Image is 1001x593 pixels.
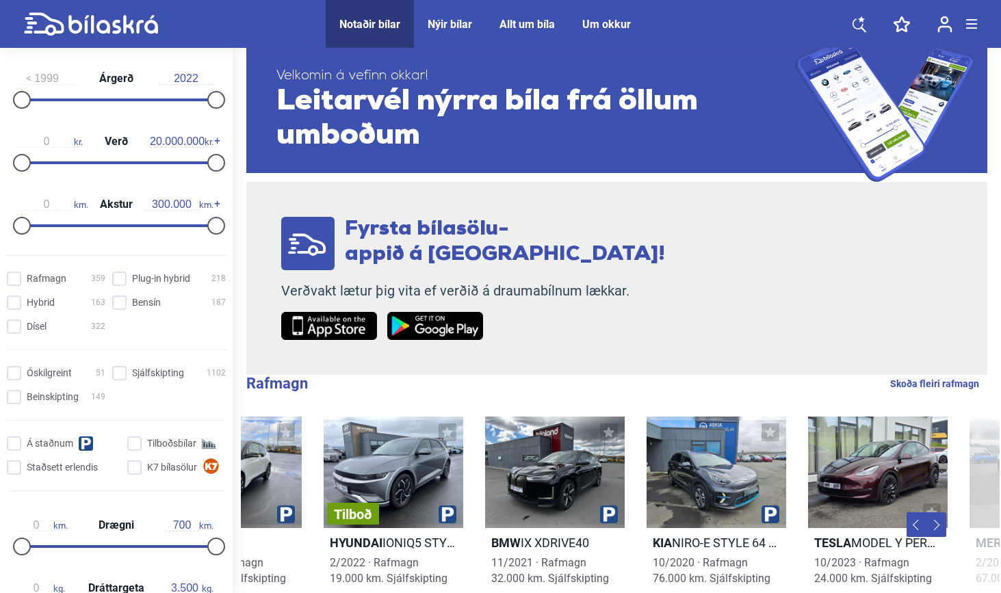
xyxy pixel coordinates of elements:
span: 10/2023 · Rafmagn 24.000 km. Sjálfskipting [814,556,932,585]
span: kr. [19,135,83,148]
span: Leitarvél nýrra bíla frá öllum umboðum [276,85,796,153]
span: 149 [91,390,105,404]
button: Next [926,512,946,537]
span: Tilboð [334,508,372,521]
a: Velkomin á vefinn okkar!Leitarvél nýrra bíla frá öllum umboðum [246,39,987,182]
h2: IX XDRIVE40 [485,535,625,551]
span: Sjálfskipting [132,366,184,380]
h2: NIRO-E STYLE 64 KWH [647,535,786,551]
span: km. [19,519,68,531]
span: kr. [150,135,213,148]
span: Fyrsta bílasölu- appið á [GEOGRAPHIC_DATA]! [345,219,665,265]
h2: MODEL Y PERFORMANCE [808,535,948,551]
span: Rafmagn [27,272,66,286]
span: K7 bílasölur [147,460,197,475]
span: Árgerð [96,73,137,84]
a: Nýir bílar [428,18,472,31]
span: km. [144,198,213,211]
span: Velkomin á vefinn okkar! [276,68,796,85]
b: Rafmagn [246,375,308,392]
span: Akstur [96,199,136,210]
button: Previous [907,512,927,537]
span: 163 [91,295,105,310]
a: Skoða fleiri rafmagn [890,375,979,393]
span: km. [19,198,88,211]
span: Beinskipting [27,390,79,404]
span: Hybrid [27,295,55,310]
b: Kia [653,536,672,550]
span: 359 [91,272,105,286]
a: Um okkur [582,18,631,31]
span: Drægni [95,520,138,531]
span: 218 [211,272,226,286]
span: 187 [211,295,226,310]
span: Bensín [132,295,161,310]
span: 11/2021 · Rafmagn 32.000 km. Sjálfskipting [491,556,609,585]
span: Plug-in hybrid [132,272,190,286]
span: Dísel [27,319,47,334]
span: Tilboðsbílar [147,436,196,451]
span: 2/2022 · Rafmagn 19.000 km. Sjálfskipting [330,556,447,585]
b: Hyundai [330,536,382,550]
span: Óskilgreint [27,366,72,380]
span: Verð [101,136,131,147]
b: BMW [491,536,521,550]
img: parking.png [277,505,295,523]
span: Staðsett erlendis [27,460,98,475]
a: Notaðir bílar [339,18,400,31]
span: Á staðnum [27,436,73,451]
span: 322 [91,319,105,334]
span: 1102 [207,366,226,380]
span: 51 [96,366,105,380]
span: 10/2020 · Rafmagn 76.000 km. Sjálfskipting [653,556,770,585]
h2: IONIQ5 STYLE 73KWH [324,535,463,551]
b: Tesla [814,536,851,550]
span: km. [165,519,213,531]
img: user-login.svg [937,16,952,33]
p: Verðvakt lætur þig vita ef verðið á draumabílnum lækkar. [281,282,665,300]
a: Allt um bíla [499,18,555,31]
